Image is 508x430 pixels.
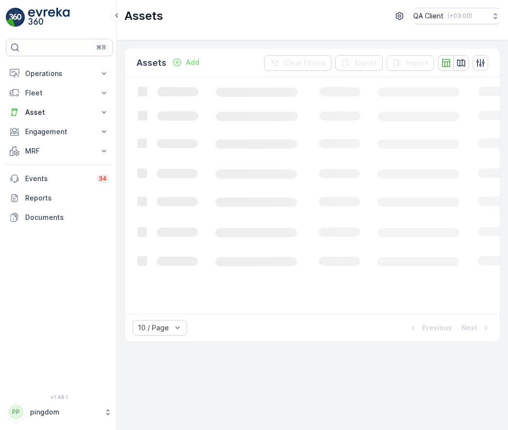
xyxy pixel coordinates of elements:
a: Documents [6,208,113,227]
img: logo_light-DOdMpM7g.png [28,8,70,27]
button: Import [387,55,434,71]
p: Add [186,58,199,67]
button: Fleet [6,83,113,103]
p: 34 [99,175,107,183]
button: Export [335,55,383,71]
p: Operations [25,69,93,78]
p: Engagement [25,127,93,137]
p: Events [25,174,91,184]
span: v 1.48.1 [6,394,113,400]
p: Clear Filters [284,58,326,68]
p: Asset [25,107,93,117]
div: PP [8,404,24,420]
p: pingdom [30,407,99,417]
p: ( +03:00 ) [448,12,472,20]
p: Export [355,58,377,68]
button: Asset [6,103,113,122]
p: Next [462,323,478,333]
p: Documents [25,213,109,222]
button: Previous [407,322,453,334]
p: ⌘B [96,44,106,51]
button: Clear Filters [264,55,331,71]
button: MRF [6,141,113,161]
button: QA Client(+03:00) [413,8,500,24]
img: logo [6,8,25,27]
button: Add [168,57,203,68]
p: Assets [124,8,163,24]
p: Fleet [25,88,93,98]
p: MRF [25,146,93,156]
a: Events34 [6,169,113,188]
button: PPpingdom [6,402,113,422]
button: Next [461,322,492,334]
p: Assets [136,56,166,70]
button: Operations [6,64,113,83]
p: Import [406,58,428,68]
p: Previous [422,323,452,333]
p: Reports [25,193,109,203]
p: QA Client [413,11,444,21]
a: Reports [6,188,113,208]
button: Engagement [6,122,113,141]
